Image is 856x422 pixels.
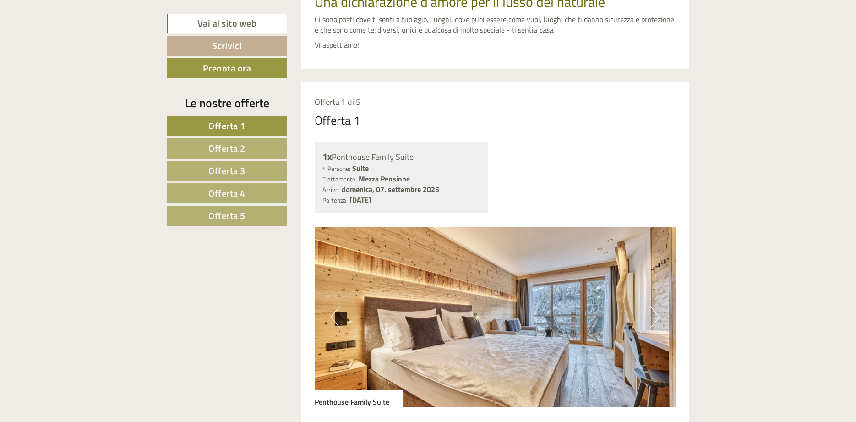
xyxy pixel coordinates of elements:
div: [DATE] [164,7,196,22]
em: casa [539,24,553,35]
button: Next [650,306,660,329]
b: Suite [352,163,369,174]
p: Vi aspettiamo! [315,40,676,50]
div: [GEOGRAPHIC_DATA] [14,27,132,34]
span: Offerta 4 [208,186,245,200]
div: Penthouse Family Suite [322,150,480,164]
div: Penthouse Family Suite [315,390,403,407]
a: Vai al sito web [167,14,287,33]
div: Le nostre offerte [167,94,287,111]
small: Partenza: [322,196,348,205]
img: image [315,227,676,407]
small: Arrivo: [322,185,340,194]
span: Offerta 5 [208,208,245,223]
button: Previous [331,306,340,329]
b: 1x [322,149,332,164]
small: 4 Persone: [322,164,350,173]
small: 16:25 [14,44,132,51]
span: Offerta 1 di 5 [315,96,360,108]
b: Mezza Pensione [359,173,410,184]
a: Prenota ora [167,58,287,78]
div: Offerta 1 [315,112,360,129]
span: Offerta 1 [208,119,245,133]
span: Offerta 3 [208,164,245,178]
small: Trattamento: [322,175,357,184]
p: Ci sono posti dove ti senti a tuo agio. Luoghi, dove puoi essere come vuoi, luoghi che ti danno s... [315,14,676,35]
div: Buon giorno, come possiamo aiutarla? [7,25,136,53]
b: domenica, 07. settembre 2025 [342,184,439,195]
span: Offerta 2 [208,141,245,155]
em: a [534,24,537,35]
a: Scrivici [167,36,287,56]
b: [DATE] [349,194,371,205]
button: Invia [313,237,361,258]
